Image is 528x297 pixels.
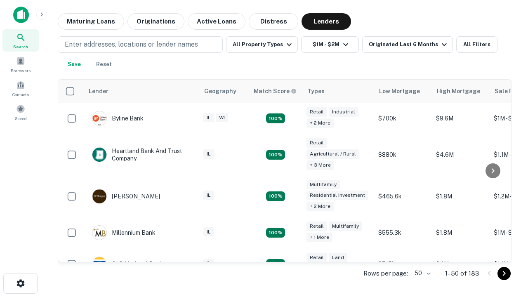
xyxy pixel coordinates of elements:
a: Contacts [2,77,39,99]
th: Low Mortgage [374,80,432,103]
div: Industrial [329,107,358,117]
th: High Mortgage [432,80,490,103]
div: Retail [306,138,327,148]
img: capitalize-icon.png [13,7,29,23]
div: Matching Properties: 27, hasApolloMatch: undefined [266,191,285,201]
button: All Filters [456,36,497,53]
div: IL [203,149,214,159]
th: Geography [199,80,249,103]
div: Capitalize uses an advanced AI algorithm to match your search with the best lender. The match sco... [254,87,297,96]
div: IL [203,227,214,237]
button: Reset [91,56,117,73]
div: Heartland Bank And Trust Company [92,147,191,162]
div: High Mortgage [437,86,480,96]
div: Geography [204,86,236,96]
div: [PERSON_NAME] [92,189,160,204]
div: Agricultural / Rural [306,149,359,159]
a: Saved [2,101,39,123]
button: Go to next page [497,267,511,280]
div: Originated Last 6 Months [369,40,449,49]
span: Search [13,43,28,50]
p: Enter addresses, locations or lender names [65,40,198,49]
div: WI [216,113,228,123]
a: Search [2,29,39,52]
td: $700k [374,103,432,134]
button: Distress [249,13,298,30]
p: 1–50 of 183 [445,269,479,278]
span: Borrowers [11,67,31,74]
div: Byline Bank [92,111,144,126]
img: picture [92,257,106,271]
span: Contacts [12,91,29,98]
div: Multifamily [329,222,362,231]
a: Borrowers [2,53,39,75]
td: $4M [432,248,490,280]
td: $555.3k [374,217,432,248]
button: Save your search to get updates of matches that match your search criteria. [61,56,87,73]
div: Matching Properties: 17, hasApolloMatch: undefined [266,150,285,160]
div: Low Mortgage [379,86,420,96]
img: picture [92,148,106,162]
div: IL [203,259,214,268]
button: Originations [127,13,184,30]
div: + 2 more [306,118,334,128]
div: IL [203,191,214,200]
th: Capitalize uses an advanced AI algorithm to match your search with the best lender. The match sco... [249,80,302,103]
td: $715k [374,248,432,280]
h6: Match Score [254,87,295,96]
div: Matching Properties: 21, hasApolloMatch: undefined [266,113,285,123]
img: picture [92,111,106,125]
div: OLD National Bank [92,257,163,271]
th: Lender [84,80,199,103]
div: IL [203,113,214,123]
button: Originated Last 6 Months [362,36,453,53]
div: Residential Investment [306,191,368,200]
div: Multifamily [306,180,340,189]
td: $9.6M [432,103,490,134]
div: + 3 more [306,160,334,170]
p: Rows per page: [363,269,408,278]
td: $4.6M [432,134,490,176]
span: Saved [15,115,27,122]
button: Active Loans [188,13,245,30]
td: $1.8M [432,176,490,217]
button: Enter addresses, locations or lender names [58,36,223,53]
div: Retail [306,107,327,117]
iframe: Chat Widget [487,231,528,271]
button: Lenders [302,13,351,30]
div: Types [307,86,325,96]
div: Matching Properties: 16, hasApolloMatch: undefined [266,228,285,238]
div: Retail [306,253,327,262]
img: picture [92,226,106,240]
div: + 1 more [306,233,332,242]
td: $465.6k [374,176,432,217]
td: $880k [374,134,432,176]
th: Types [302,80,374,103]
td: $1.8M [432,217,490,248]
div: Retail [306,222,327,231]
div: Millennium Bank [92,225,156,240]
button: $1M - $2M [301,36,359,53]
img: picture [92,189,106,203]
div: + 2 more [306,202,334,211]
div: 50 [411,267,432,279]
div: Lender [89,86,108,96]
div: Land [329,253,347,262]
div: Matching Properties: 18, hasApolloMatch: undefined [266,259,285,269]
button: All Property Types [226,36,298,53]
button: Maturing Loans [58,13,124,30]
